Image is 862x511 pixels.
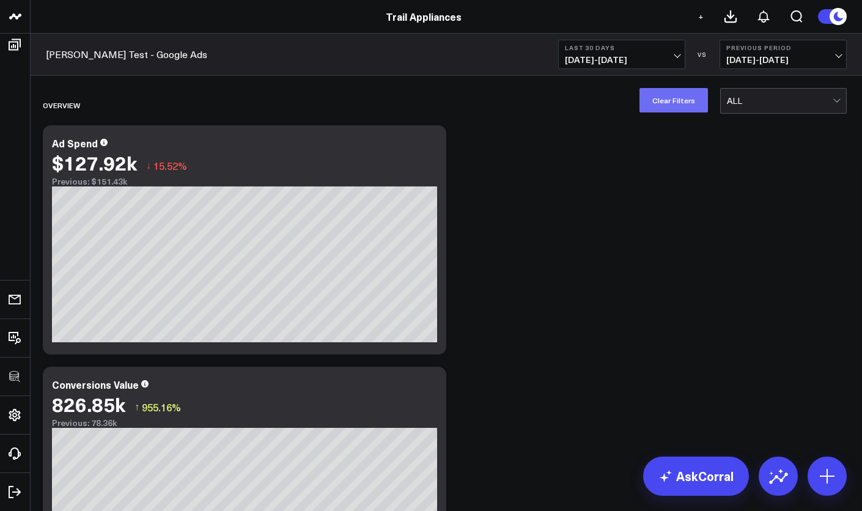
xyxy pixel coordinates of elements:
div: VS [691,51,713,58]
span: [DATE] - [DATE] [565,55,679,65]
span: [DATE] - [DATE] [726,55,840,65]
a: Trail Appliances [386,10,462,23]
button: + [693,9,708,24]
span: 15.52% [153,159,187,172]
button: Clear Filters [639,88,708,112]
b: Last 30 Days [565,44,679,51]
button: Last 30 Days[DATE]-[DATE] [558,40,685,69]
div: Ad Spend [52,136,98,150]
div: 826.85k [52,393,125,415]
a: [PERSON_NAME] Test - Google Ads [46,48,207,61]
div: Conversions Value [52,378,139,391]
span: ↑ [134,399,139,415]
div: Previous: $151.43k [52,177,437,186]
div: $127.92k [52,152,137,174]
div: Overview [43,91,80,119]
b: Previous Period [726,44,840,51]
span: ↓ [146,158,151,174]
a: AskCorral [643,457,749,496]
div: Previous: 78.36k [52,418,437,428]
button: Previous Period[DATE]-[DATE] [720,40,847,69]
span: + [698,12,704,21]
span: 955.16% [142,400,181,414]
